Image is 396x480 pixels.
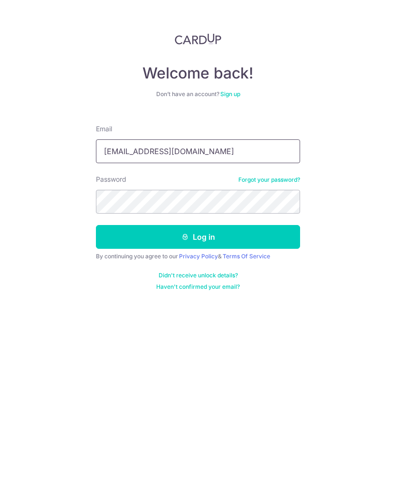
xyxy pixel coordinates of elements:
[175,33,221,45] img: CardUp Logo
[179,253,218,260] a: Privacy Policy
[159,272,238,279] a: Didn't receive unlock details?
[96,139,300,163] input: Enter your Email
[96,225,300,249] button: Log in
[96,90,300,98] div: Don’t have an account?
[156,283,240,291] a: Haven't confirmed your email?
[96,64,300,83] h4: Welcome back!
[238,176,300,184] a: Forgot your password?
[96,175,126,184] label: Password
[223,253,270,260] a: Terms Of Service
[220,90,240,98] a: Sign up
[96,253,300,260] div: By continuing you agree to our &
[96,124,112,134] label: Email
